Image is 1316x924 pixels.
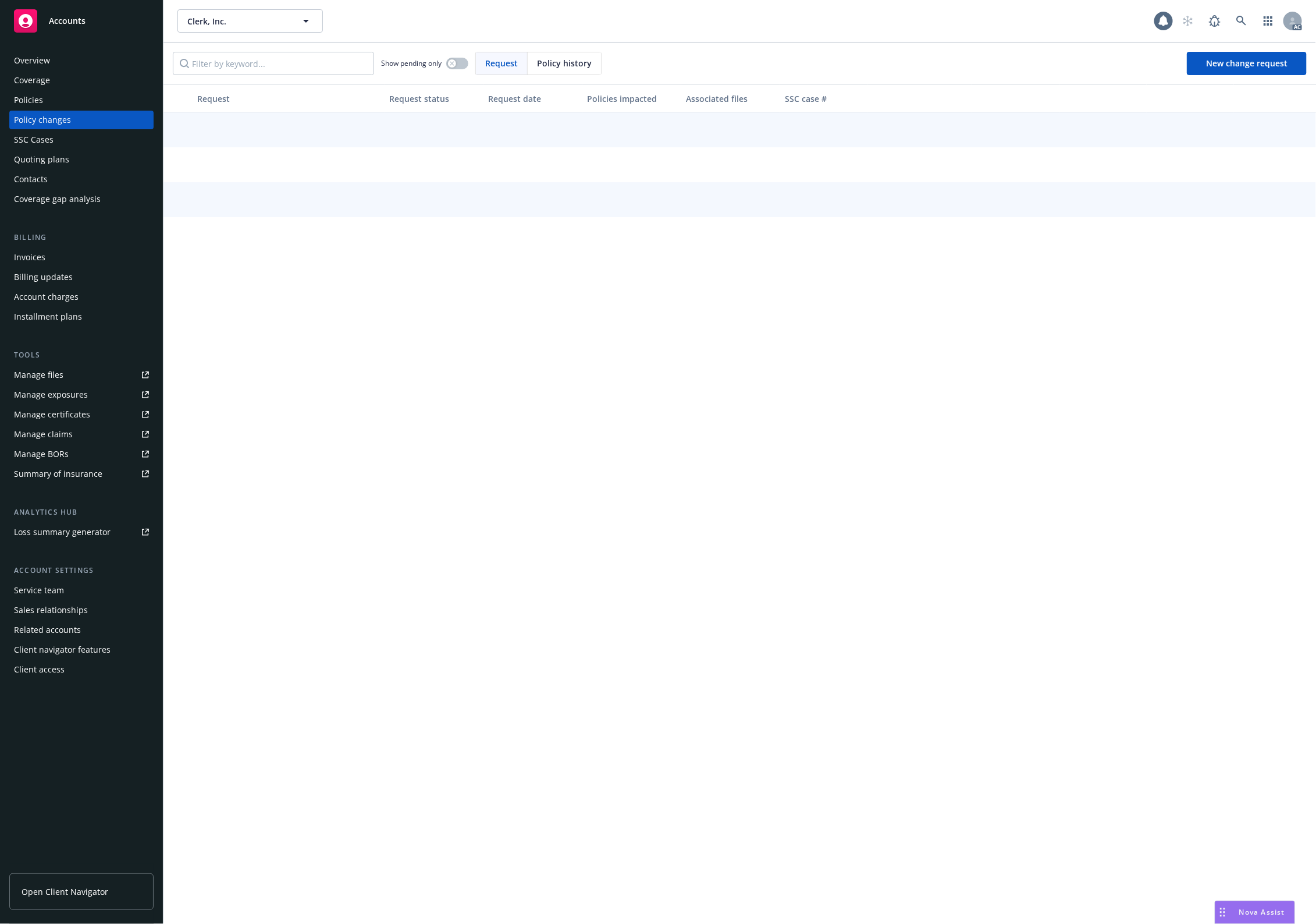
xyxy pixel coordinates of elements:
[780,84,867,112] button: SSC case #
[9,581,154,600] a: Service team
[22,886,108,898] span: Open Client Navigator
[1257,9,1280,33] a: Switch app
[1215,901,1295,924] button: Nova Assist
[177,9,323,33] button: Clerk, Inc.
[9,640,154,659] a: Client navigator features
[785,93,863,105] div: SSC case #
[9,601,154,619] a: Sales relationships
[49,16,86,26] span: Accounts
[14,366,63,384] div: Manage files
[1206,58,1287,69] span: New change request
[9,268,154,286] a: Billing updates
[14,621,81,639] div: Related accounts
[14,268,73,286] div: Billing updates
[9,232,154,243] div: Billing
[582,84,681,112] button: Policies impacted
[14,51,50,70] div: Overview
[681,84,780,112] button: Associated files
[187,15,288,27] span: Clerk, Inc.
[381,58,442,68] span: Show pending only
[9,366,154,384] a: Manage files
[1176,9,1200,33] a: Start snowing
[9,349,154,361] div: Tools
[9,307,154,326] a: Installment plans
[9,565,154,576] div: Account settings
[14,130,54,149] div: SSC Cases
[1230,9,1253,33] a: Search
[14,71,50,90] div: Coverage
[9,445,154,463] a: Manage BORs
[1203,9,1226,33] a: Report a Bug
[9,507,154,518] div: Analytics hub
[9,51,154,70] a: Overview
[197,93,380,105] div: Request
[14,425,73,444] div: Manage claims
[14,465,102,483] div: Summary of insurance
[14,601,88,619] div: Sales relationships
[483,84,582,112] button: Request date
[9,190,154,208] a: Coverage gap analysis
[9,170,154,189] a: Contacts
[14,523,111,541] div: Loss summary generator
[193,84,385,112] button: Request
[9,130,154,149] a: SSC Cases
[14,307,82,326] div: Installment plans
[14,445,69,463] div: Manage BORs
[14,288,79,306] div: Account charges
[587,93,677,105] div: Policies impacted
[389,93,479,105] div: Request status
[9,405,154,424] a: Manage certificates
[9,150,154,169] a: Quoting plans
[1187,52,1307,75] a: New change request
[1215,901,1230,923] div: Drag to move
[14,660,65,679] div: Client access
[9,111,154,129] a: Policy changes
[385,84,483,112] button: Request status
[9,91,154,109] a: Policies
[537,57,592,69] span: Policy history
[9,5,154,37] a: Accounts
[14,150,69,169] div: Quoting plans
[14,581,64,600] div: Service team
[9,660,154,679] a: Client access
[14,91,43,109] div: Policies
[14,385,88,404] div: Manage exposures
[9,288,154,306] a: Account charges
[14,248,45,267] div: Invoices
[173,52,374,75] input: Filter by keyword...
[9,71,154,90] a: Coverage
[14,405,90,424] div: Manage certificates
[14,111,71,129] div: Policy changes
[9,523,154,541] a: Loss summary generator
[9,465,154,483] a: Summary of insurance
[9,385,154,404] a: Manage exposures
[9,425,154,444] a: Manage claims
[14,640,111,659] div: Client navigator features
[488,93,578,105] div: Request date
[485,57,518,69] span: Request
[9,621,154,639] a: Related accounts
[1239,907,1285,917] span: Nova Assist
[9,248,154,267] a: Invoices
[686,93,776,105] div: Associated files
[14,190,101,208] div: Coverage gap analysis
[14,170,48,189] div: Contacts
